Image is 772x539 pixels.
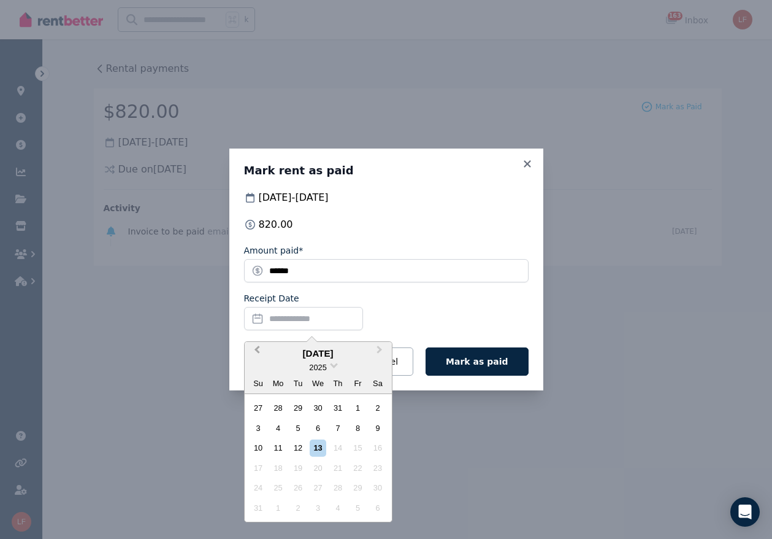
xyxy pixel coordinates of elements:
[310,440,326,456] div: Choose Wednesday, August 13th, 2025
[289,440,306,456] div: Choose Tuesday, August 12th, 2025
[250,460,267,476] div: Not available Sunday, August 17th, 2025
[369,440,386,456] div: Not available Saturday, August 16th, 2025
[289,500,306,516] div: Not available Tuesday, September 2nd, 2025
[310,500,326,516] div: Not available Wednesday, September 3rd, 2025
[244,292,299,304] label: Receipt Date
[329,420,346,436] div: Choose Thursday, August 7th, 2025
[369,400,386,416] div: Choose Saturday, August 2nd, 2025
[250,440,267,456] div: Choose Sunday, August 10th, 2025
[350,500,366,516] div: Not available Friday, September 5th, 2025
[369,500,386,516] div: Not available Saturday, September 6th, 2025
[250,400,267,416] div: Choose Sunday, July 27th, 2025
[730,497,760,527] div: Open Intercom Messenger
[250,479,267,496] div: Not available Sunday, August 24th, 2025
[310,400,326,416] div: Choose Wednesday, July 30th, 2025
[350,460,366,476] div: Not available Friday, August 22nd, 2025
[289,479,306,496] div: Not available Tuesday, August 26th, 2025
[350,440,366,456] div: Not available Friday, August 15th, 2025
[329,479,346,496] div: Not available Thursday, August 28th, 2025
[310,420,326,436] div: Choose Wednesday, August 6th, 2025
[329,500,346,516] div: Not available Thursday, September 4th, 2025
[248,398,388,518] div: month 2025-08
[244,244,304,257] label: Amount paid*
[369,460,386,476] div: Not available Saturday, August 23rd, 2025
[270,400,286,416] div: Choose Monday, July 28th, 2025
[329,375,346,392] div: Th
[350,479,366,496] div: Not available Friday, August 29th, 2025
[259,190,329,205] span: [DATE] - [DATE]
[244,163,529,178] h3: Mark rent as paid
[329,460,346,476] div: Not available Thursday, August 21st, 2025
[250,500,267,516] div: Not available Sunday, August 31st, 2025
[371,343,391,363] button: Next Month
[310,479,326,496] div: Not available Wednesday, August 27th, 2025
[270,375,286,392] div: Mo
[270,420,286,436] div: Choose Monday, August 4th, 2025
[310,375,326,392] div: We
[289,375,306,392] div: Tu
[329,400,346,416] div: Choose Thursday, July 31st, 2025
[250,420,267,436] div: Choose Sunday, August 3rd, 2025
[246,343,266,363] button: Previous Month
[289,420,306,436] div: Choose Tuesday, August 5th, 2025
[329,440,346,456] div: Not available Thursday, August 14th, 2025
[446,357,508,366] span: Mark as paid
[270,479,286,496] div: Not available Monday, August 25th, 2025
[259,217,293,232] span: 820.00
[310,460,326,476] div: Not available Wednesday, August 20th, 2025
[426,347,528,376] button: Mark as paid
[350,400,366,416] div: Choose Friday, August 1st, 2025
[270,500,286,516] div: Not available Monday, September 1st, 2025
[270,460,286,476] div: Not available Monday, August 18th, 2025
[245,347,392,361] div: [DATE]
[289,400,306,416] div: Choose Tuesday, July 29th, 2025
[369,420,386,436] div: Choose Saturday, August 9th, 2025
[270,440,286,456] div: Choose Monday, August 11th, 2025
[369,479,386,496] div: Not available Saturday, August 30th, 2025
[250,375,267,392] div: Su
[289,460,306,476] div: Not available Tuesday, August 19th, 2025
[309,363,326,372] span: 2025
[369,375,386,392] div: Sa
[350,375,366,392] div: Fr
[350,420,366,436] div: Choose Friday, August 8th, 2025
